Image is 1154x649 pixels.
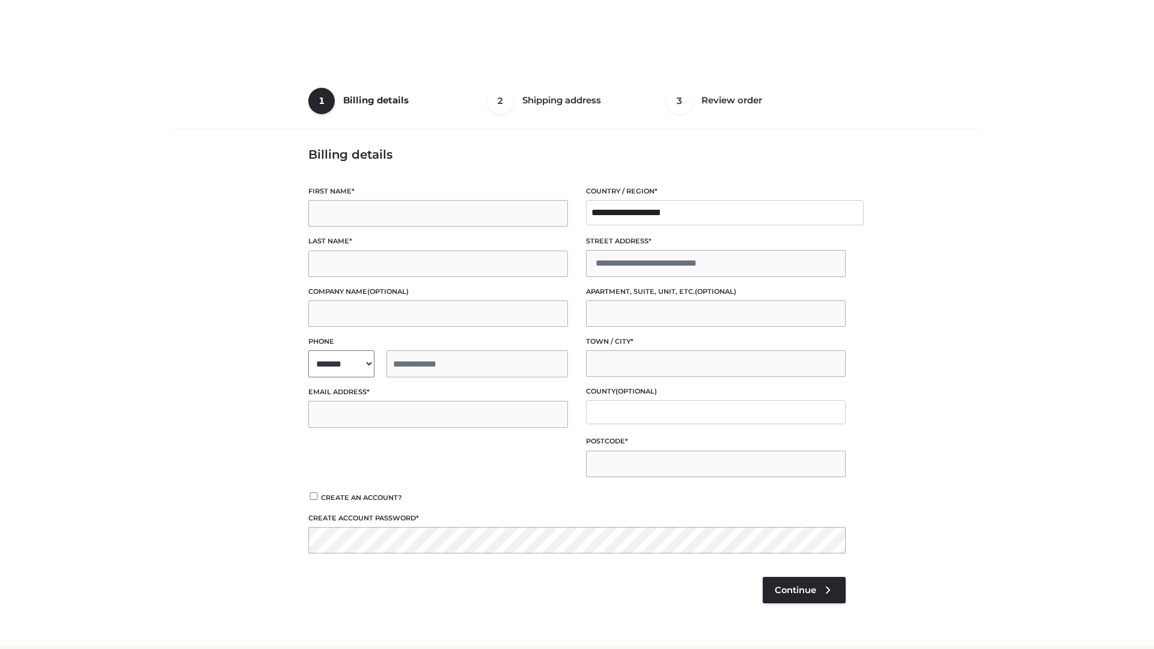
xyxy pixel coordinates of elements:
span: (optional) [367,287,409,296]
label: Company name [308,286,568,297]
span: 3 [667,88,693,114]
label: First name [308,186,568,197]
label: Apartment, suite, unit, etc. [586,286,846,297]
span: Billing details [343,94,409,106]
label: Create account password [308,513,846,524]
label: Street address [586,236,846,247]
label: Country / Region [586,186,846,197]
a: Continue [763,577,846,603]
span: (optional) [695,287,736,296]
span: 2 [487,88,514,114]
label: Phone [308,336,568,347]
label: Email address [308,386,568,398]
label: Last name [308,236,568,247]
label: County [586,386,846,397]
span: 1 [308,88,335,114]
span: Shipping address [522,94,601,106]
h3: Billing details [308,147,846,162]
span: Continue [775,585,816,596]
span: (optional) [615,387,657,395]
span: Create an account? [321,493,402,502]
label: Postcode [586,436,846,447]
span: Review order [701,94,762,106]
input: Create an account? [308,492,319,500]
label: Town / City [586,336,846,347]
